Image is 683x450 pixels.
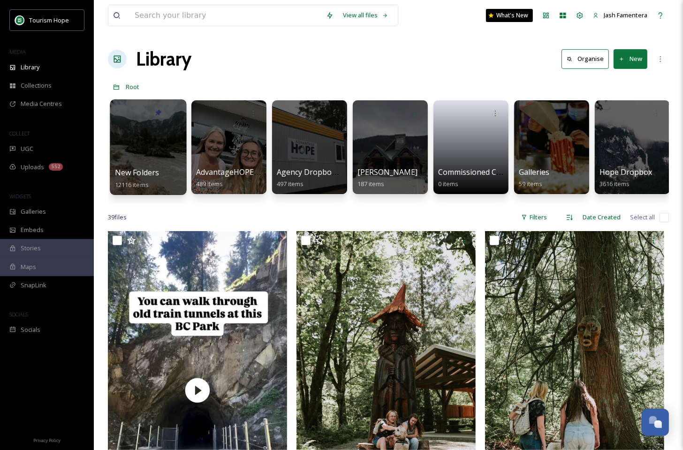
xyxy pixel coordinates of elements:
[277,168,360,188] a: Agency Dropbox Assets497 items
[357,180,384,188] span: 187 items
[357,168,417,188] a: [PERSON_NAME]187 items
[9,193,31,200] span: WIDGETS
[438,167,520,177] span: Commissioned Content
[600,180,630,188] span: 3616 items
[519,180,542,188] span: 59 items
[21,325,40,334] span: Socials
[438,180,458,188] span: 0 items
[21,262,36,271] span: Maps
[516,208,552,226] div: Filters
[115,180,149,188] span: 12116 items
[578,208,625,226] div: Date Created
[21,99,62,108] span: Media Centres
[21,63,39,72] span: Library
[9,130,30,137] span: COLLECT
[108,213,127,222] span: 39 file s
[277,167,360,177] span: Agency Dropbox Assets
[357,167,417,177] span: [PERSON_NAME]
[126,82,139,91] span: Root
[21,225,44,234] span: Embeds
[600,167,652,177] span: Hope Dropbox
[642,409,669,436] button: Open Chat
[196,180,223,188] span: 489 items
[49,163,63,171] div: 552
[29,16,69,24] span: Tourism Hope
[15,15,24,25] img: logo.png
[604,11,647,19] span: Jash Famentera
[21,144,33,153] span: UGC
[438,168,520,188] a: Commissioned Content0 items
[21,244,41,253] span: Stories
[588,6,652,24] a: Jash Famentera
[126,81,139,92] a: Root
[21,281,46,290] span: SnapLink
[9,311,28,318] span: SOCIALS
[519,168,549,188] a: Galleries59 items
[630,213,655,222] span: Select all
[277,180,304,188] span: 497 items
[519,167,549,177] span: Galleries
[130,5,321,26] input: Search your library
[21,163,44,172] span: Uploads
[9,48,26,55] span: MEDIA
[21,207,46,216] span: Galleries
[196,168,298,188] a: AdvantageHOPE Image Bank489 items
[21,81,52,90] span: Collections
[115,168,159,189] a: New Folders12116 items
[33,434,61,445] a: Privacy Policy
[136,45,191,73] a: Library
[600,168,652,188] a: Hope Dropbox3616 items
[115,167,159,178] span: New Folders
[562,49,609,68] button: Organise
[338,6,393,24] a: View all files
[614,49,647,68] button: New
[486,9,533,22] a: What's New
[33,437,61,443] span: Privacy Policy
[196,167,298,177] span: AdvantageHOPE Image Bank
